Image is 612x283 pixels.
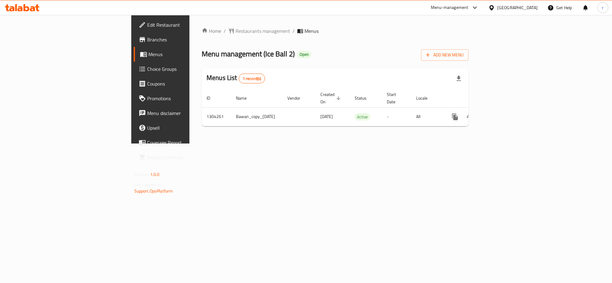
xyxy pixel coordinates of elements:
[134,106,233,120] a: Menu disclaimer
[134,47,233,62] a: Menus
[416,94,435,102] span: Locale
[421,49,468,61] button: Add New Menu
[287,94,308,102] span: Vendor
[431,4,468,11] div: Menu-management
[320,91,342,105] span: Created On
[355,113,370,120] span: Active
[134,62,233,76] a: Choice Groups
[134,76,233,91] a: Coupons
[304,27,319,35] span: Menus
[147,80,229,87] span: Coupons
[297,51,311,58] div: Open
[202,47,295,61] span: Menu management ( Ice Ball 2 )
[147,21,229,29] span: Edit Restaurant
[147,95,229,102] span: Promotions
[320,113,333,120] span: [DATE]
[147,139,229,146] span: Coverage Report
[134,181,162,189] span: Get support on:
[148,51,229,58] span: Menus
[147,36,229,43] span: Branches
[202,27,468,35] nav: breadcrumb
[134,187,173,195] a: Support.OpsPlatform
[462,109,477,124] button: Change Status
[231,107,282,126] td: Bawan_copy_[DATE]
[134,17,233,32] a: Edit Restaurant
[239,74,265,83] div: Total records count
[147,124,229,132] span: Upsell
[134,91,233,106] a: Promotions
[150,170,160,178] span: 1.0.0
[134,32,233,47] a: Branches
[207,73,265,83] h2: Menus List
[147,154,229,161] span: Grocery Checklist
[451,71,466,86] div: Export file
[202,89,511,126] table: enhanced table
[134,170,149,178] span: Version:
[134,150,233,165] a: Grocery Checklist
[382,107,411,126] td: -
[293,27,295,35] li: /
[134,135,233,150] a: Coverage Report
[443,89,511,108] th: Actions
[228,27,290,35] a: Restaurants management
[448,109,462,124] button: more
[387,91,404,105] span: Start Date
[147,65,229,73] span: Choice Groups
[147,109,229,117] span: Menu disclaimer
[134,120,233,135] a: Upsell
[411,107,443,126] td: All
[355,94,375,102] span: Status
[236,27,290,35] span: Restaurants management
[297,52,311,57] span: Open
[207,94,218,102] span: ID
[239,76,265,82] span: 1 record(s)
[602,4,603,11] span: r
[426,51,464,59] span: Add New Menu
[236,94,255,102] span: Name
[497,4,538,11] div: [GEOGRAPHIC_DATA]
